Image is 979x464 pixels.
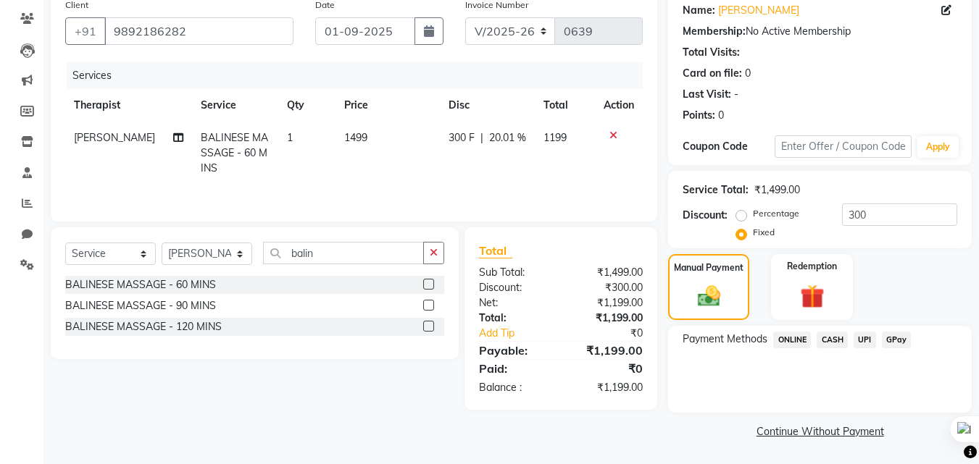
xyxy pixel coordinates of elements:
img: _cash.svg [691,283,728,309]
div: Paid: [468,360,561,377]
div: Card on file: [683,66,742,81]
span: ONLINE [773,332,811,348]
div: No Active Membership [683,24,957,39]
div: ₹1,199.00 [561,295,654,311]
div: BALINESE MASSAGE - 120 MINS [65,319,222,334]
span: 1199 [543,131,567,144]
label: Redemption [787,260,837,273]
span: BALINESE MASSAGE - 60 MINS [201,131,268,174]
span: | [480,130,483,145]
div: Total: [468,311,561,326]
div: Balance : [468,380,561,395]
button: +91 [65,17,106,45]
div: 0 [745,66,751,81]
label: Percentage [753,207,799,220]
div: Service Total: [683,182,749,198]
input: Search or Scan [263,242,424,264]
th: Disc [440,89,535,122]
label: Manual Payment [674,261,743,274]
div: Points: [683,108,715,123]
img: _gift.svg [793,282,832,311]
button: Apply [917,136,959,158]
span: 1499 [344,131,367,144]
div: ₹1,499.00 [754,182,800,198]
div: Net: [468,295,561,311]
a: [PERSON_NAME] [718,3,799,18]
div: Services [67,62,654,89]
th: Therapist [65,89,192,122]
span: 300 F [449,130,475,145]
span: UPI [854,332,876,348]
div: Name: [683,3,715,18]
div: Coupon Code [683,139,774,154]
span: GPay [882,332,912,348]
div: BALINESE MASSAGE - 90 MINS [65,298,216,313]
a: Continue Without Payment [671,424,969,439]
th: Total [535,89,595,122]
label: Fixed [753,226,775,239]
div: Discount: [683,208,728,223]
div: ₹1,199.00 [561,342,654,359]
th: Service [192,89,278,122]
div: ₹0 [561,360,654,377]
div: ₹0 [577,326,654,341]
th: Qty [278,89,336,122]
a: Add Tip [468,326,576,341]
span: [PERSON_NAME] [74,131,155,144]
span: 1 [287,131,293,144]
div: BALINESE MASSAGE - 60 MINS [65,277,216,292]
div: ₹300.00 [561,280,654,295]
th: Action [595,89,643,122]
div: Payable: [468,342,561,359]
span: CASH [817,332,848,348]
div: - [734,87,738,102]
th: Price [336,89,439,122]
input: Search by Name/Mobile/Email/Code [104,17,293,45]
span: Payment Methods [683,332,767,347]
input: Enter Offer / Coupon Code [775,135,912,158]
div: Sub Total: [468,265,561,280]
div: Discount: [468,280,561,295]
div: 0 [718,108,724,123]
div: Membership: [683,24,746,39]
div: ₹1,199.00 [561,380,654,395]
div: ₹1,199.00 [561,311,654,326]
div: Total Visits: [683,45,740,60]
span: 20.01 % [489,130,526,145]
span: Total [479,243,512,258]
div: ₹1,499.00 [561,265,654,280]
div: Last Visit: [683,87,731,102]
